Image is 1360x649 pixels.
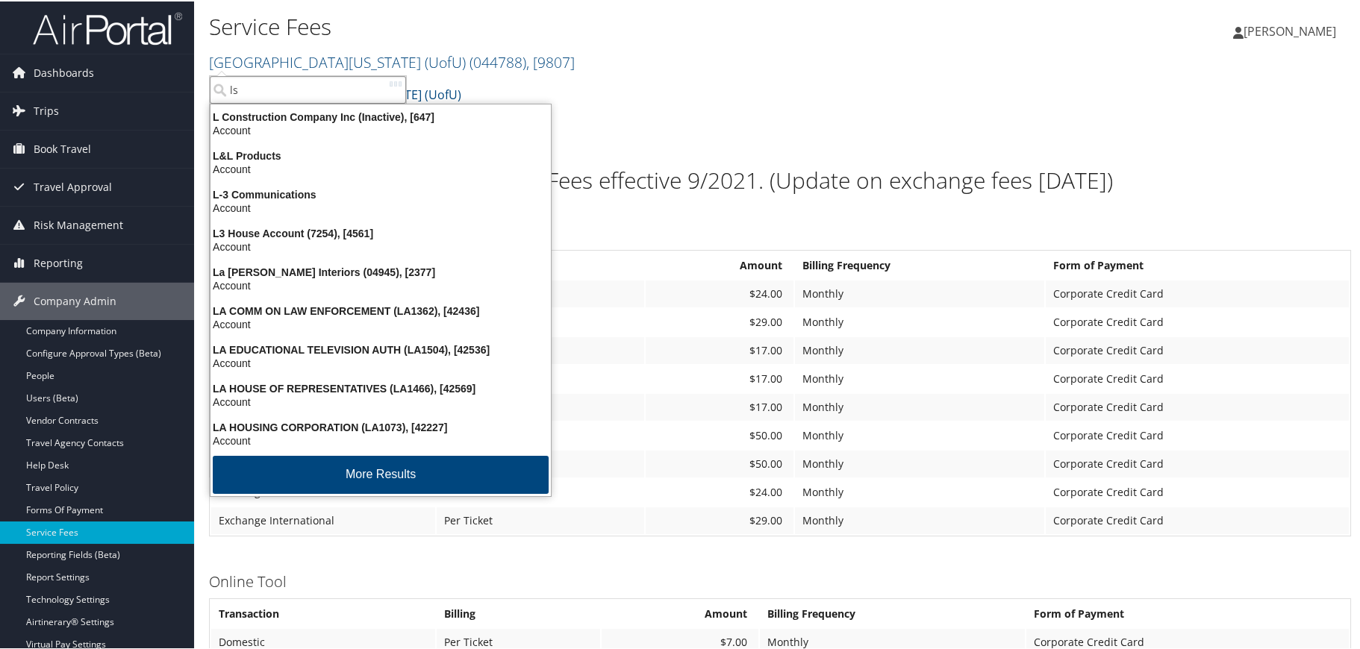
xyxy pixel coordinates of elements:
[646,392,793,419] td: $17.00
[202,278,560,291] div: Account
[209,222,1351,242] h3: Full Service Agent
[1046,307,1349,334] td: Corporate Credit Card
[646,251,793,278] th: Amount
[202,186,560,200] div: L-3 Communications
[795,251,1044,278] th: Billing Frequency
[390,78,402,87] img: ajax-loader.gif
[34,129,91,166] span: Book Travel
[1046,392,1349,419] td: Corporate Credit Card
[795,364,1044,391] td: Monthly
[202,380,560,394] div: LA HOUSE OF REPRESENTATIVES (LA1466), [42569]
[202,419,560,433] div: LA HOUSING CORPORATION (LA1073), [42227]
[209,163,1351,195] h1: [GEOGRAPHIC_DATA][US_STATE] Fees effective 9/2021. (Update on exchange fees [DATE])
[646,449,793,476] td: $50.00
[34,205,123,242] span: Risk Management
[202,264,560,278] div: La [PERSON_NAME] Interiors (04945), [2377]
[33,10,182,45] img: airportal-logo.png
[760,599,1025,626] th: Billing Frequency
[209,570,1351,591] h3: Online Tool
[795,477,1044,504] td: Monthly
[526,51,575,71] span: , [ 9807 ]
[646,364,793,391] td: $17.00
[1046,279,1349,306] td: Corporate Credit Card
[213,454,549,492] button: More Results
[1046,421,1349,448] td: Corporate Credit Card
[646,336,793,363] td: $17.00
[1244,22,1336,38] span: [PERSON_NAME]
[202,225,560,239] div: L3 House Account (7254), [4561]
[795,392,1044,419] td: Monthly
[202,200,560,213] div: Account
[202,355,560,369] div: Account
[795,336,1044,363] td: Monthly
[795,279,1044,306] td: Monthly
[202,122,560,136] div: Account
[795,449,1044,476] td: Monthly
[202,148,560,161] div: L&L Products
[211,599,435,626] th: Transaction
[1046,477,1349,504] td: Corporate Credit Card
[795,506,1044,533] td: Monthly
[210,75,406,102] input: Search Accounts
[202,394,560,407] div: Account
[1026,599,1349,626] th: Form of Payment
[1046,506,1349,533] td: Corporate Credit Card
[1046,336,1349,363] td: Corporate Credit Card
[34,243,83,280] span: Reporting
[211,506,435,533] td: Exchange International
[1046,449,1349,476] td: Corporate Credit Card
[646,477,793,504] td: $24.00
[470,51,526,71] span: ( 044788 )
[646,307,793,334] td: $29.00
[1046,251,1349,278] th: Form of Payment
[202,109,560,122] div: L Construction Company Inc (Inactive), [647]
[34,167,112,204] span: Travel Approval
[202,433,560,446] div: Account
[646,506,793,533] td: $29.00
[646,279,793,306] td: $24.00
[202,161,560,175] div: Account
[1233,7,1351,52] a: [PERSON_NAME]
[202,316,560,330] div: Account
[437,506,644,533] td: Per Ticket
[209,51,575,71] a: [GEOGRAPHIC_DATA][US_STATE] (UofU)
[209,10,970,41] h1: Service Fees
[202,239,560,252] div: Account
[646,421,793,448] td: $50.00
[602,599,759,626] th: Amount
[34,53,94,90] span: Dashboards
[202,342,560,355] div: LA EDUCATIONAL TELEVISION AUTH (LA1504), [42536]
[34,281,116,319] span: Company Admin
[437,599,600,626] th: Billing
[202,303,560,316] div: LA COMM ON LAW ENFORCEMENT (LA1362), [42436]
[795,307,1044,334] td: Monthly
[1046,364,1349,391] td: Corporate Credit Card
[795,421,1044,448] td: Monthly
[34,91,59,128] span: Trips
